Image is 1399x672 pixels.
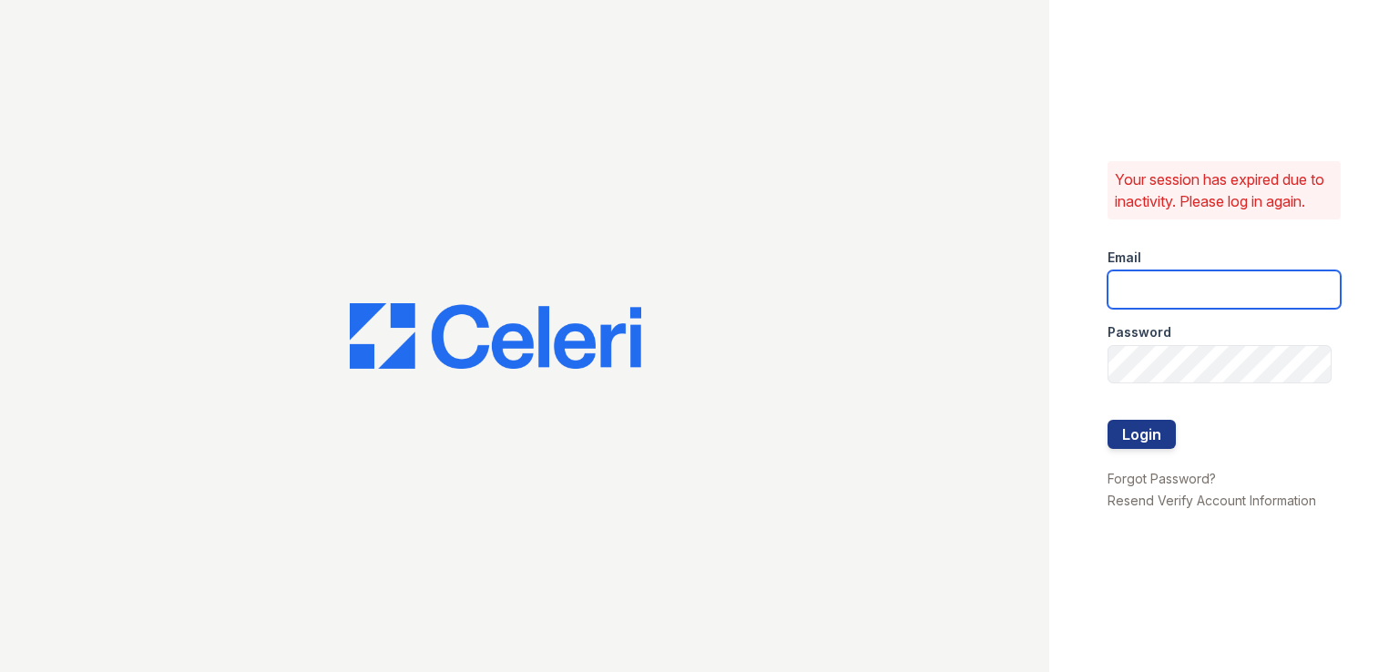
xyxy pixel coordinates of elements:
p: Your session has expired due to inactivity. Please log in again. [1115,168,1333,212]
a: Resend Verify Account Information [1108,493,1316,508]
img: CE_Logo_Blue-a8612792a0a2168367f1c8372b55b34899dd931a85d93a1a3d3e32e68fde9ad4.png [350,303,641,369]
label: Password [1108,323,1171,341]
label: Email [1108,249,1141,267]
button: Login [1108,420,1176,449]
a: Forgot Password? [1108,471,1216,486]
